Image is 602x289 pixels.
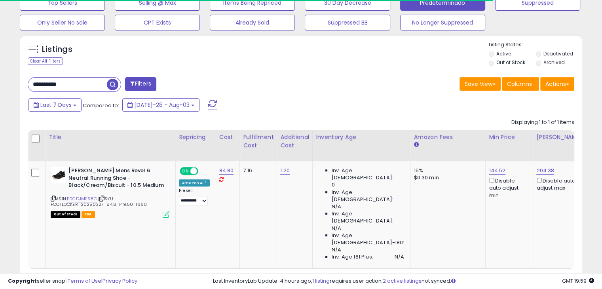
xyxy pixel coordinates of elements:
a: 1.20 [280,167,290,175]
div: Fulfillment Cost [243,133,273,150]
span: [DATE]-28 - Aug-03 [134,101,190,109]
h5: Listings [42,44,72,55]
span: OFF [197,168,210,175]
label: Out of Stock [496,59,525,66]
label: Archived [543,59,564,66]
span: ON [180,168,190,175]
button: No Longer Suppressed [400,15,485,30]
button: CPT Exists [115,15,200,30]
span: Inv. Age 181 Plus: [332,253,373,260]
div: Amazon AI * [179,179,210,186]
button: [DATE]-28 - Aug-03 [122,98,199,112]
button: Last 7 Days [28,98,82,112]
a: 2 active listings [383,277,422,285]
span: FBA [82,211,95,218]
span: Inv. Age [DEMOGRAPHIC_DATA]: [332,210,404,224]
a: 204.38 [536,167,554,175]
a: 84.80 [219,167,234,175]
button: Columns [502,77,539,91]
button: Actions [540,77,574,91]
span: N/A [332,203,341,210]
button: Filters [125,77,156,91]
p: Listing States: [489,41,582,49]
div: ASIN: [51,167,169,217]
button: Already Sold [210,15,295,30]
button: Suppressed BB [305,15,390,30]
div: $0.30 min [414,174,479,181]
div: Cost [219,133,237,141]
span: Inv. Age [DEMOGRAPHIC_DATA]-180: [332,232,404,246]
button: Only Seller No sale [20,15,105,30]
b: [PERSON_NAME] Mens Revel 6 Neutral Running Shoe - Black/Cream/Biscuit - 10.5 Medium [68,167,165,191]
span: Columns [507,80,532,88]
button: Save View [460,77,501,91]
label: Deactivated [543,50,573,57]
img: 41abSVvgfRL._SL40_.jpg [51,167,66,183]
span: 0 [332,181,335,188]
div: Title [49,133,172,141]
span: N/A [332,225,341,232]
div: Additional Cost [280,133,309,150]
a: B0CDJMFS8G [67,196,97,202]
div: Repricing [179,133,213,141]
div: Clear All Filters [28,57,63,65]
div: Preset: [179,188,210,206]
div: seller snap | | [8,278,137,285]
span: Compared to: [83,102,119,109]
span: N/A [332,246,341,253]
div: 7.16 [243,167,271,174]
small: Amazon Fees. [414,141,418,148]
label: Active [496,50,511,57]
div: Displaying 1 to 1 of 1 items [511,119,574,126]
div: Amazon Fees [414,133,482,141]
a: 144.52 [489,167,505,175]
div: Disable auto adjust min [489,176,527,199]
div: Disable auto adjust max [536,176,581,192]
span: Inv. Age [DEMOGRAPHIC_DATA]: [332,189,404,203]
span: Last 7 Days [40,101,72,109]
span: | SKU: FOOTLOCKER_20250327_84.8_149.50_1660 [51,196,147,207]
div: 15% [414,167,479,174]
div: Min Price [489,133,530,141]
a: Privacy Policy [103,277,137,285]
div: [PERSON_NAME] [536,133,583,141]
span: Inv. Age [DEMOGRAPHIC_DATA]: [332,167,404,181]
span: All listings that are currently out of stock and unavailable for purchase on Amazon [51,211,80,218]
div: Last InventoryLab Update: 4 hours ago, requires user action, not synced. [213,278,594,285]
a: Terms of Use [68,277,101,285]
div: Inventory Age [316,133,407,141]
span: N/A [395,253,404,260]
a: 1 listing [312,277,330,285]
span: 2025-08-11 19:59 GMT [562,277,594,285]
strong: Copyright [8,277,37,285]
